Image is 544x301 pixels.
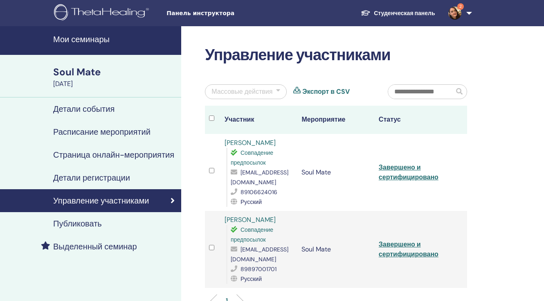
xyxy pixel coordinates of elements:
[53,65,176,79] div: Soul Mate
[375,106,452,134] th: Статус
[231,246,288,263] span: [EMAIL_ADDRESS][DOMAIN_NAME]
[448,7,461,20] img: default.jpg
[53,104,115,114] h4: Детали события
[53,127,151,137] h4: Расписание мероприятий
[231,226,273,243] span: Совпадение предпосылок
[53,150,174,160] h4: Страница онлайн-мероприятия
[53,173,130,183] h4: Детали регистрации
[225,215,276,224] a: [PERSON_NAME]
[241,188,277,196] span: 89106624016
[53,34,176,44] h4: Мои семинары
[297,211,374,288] td: Soul Mate
[53,79,176,89] div: [DATE]
[53,242,137,251] h4: Выделенный семинар
[297,134,374,211] td: Soul Mate
[241,275,262,283] span: Русский
[354,6,441,21] a: Студенческая панель
[53,196,149,206] h4: Управление участниками
[211,87,272,97] div: Массовые действия
[231,169,288,186] span: [EMAIL_ADDRESS][DOMAIN_NAME]
[361,9,371,16] img: graduation-cap-white.svg
[302,87,350,97] a: Экспорт в CSV
[241,198,262,206] span: Русский
[48,65,181,89] a: Soul Mate[DATE]
[379,240,438,258] a: Завершено и сертифицировано
[241,265,276,273] span: 89897001701
[166,9,289,18] span: Панель инструктора
[231,149,273,166] span: Совпадение предпосылок
[54,4,152,23] img: logo.png
[53,219,102,229] h4: Публиковать
[379,163,438,181] a: Завершено и сертифицировано
[297,106,374,134] th: Мероприятие
[220,106,297,134] th: Участник
[225,138,276,147] a: [PERSON_NAME]
[457,3,464,10] span: 2
[205,46,467,65] h2: Управление участниками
